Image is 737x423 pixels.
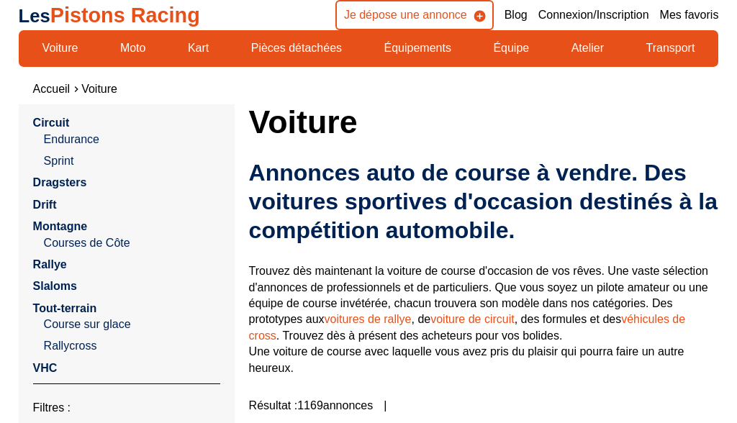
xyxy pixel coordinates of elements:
a: VHC [33,362,58,374]
a: véhicules de cross [249,313,686,341]
a: Rallycross [44,338,220,354]
a: Voiture [33,36,88,60]
a: Sprint [44,153,220,169]
a: Course sur glace [44,317,220,332]
a: Rallye [33,258,67,270]
a: Montagne [33,220,88,232]
a: Circuit [33,117,70,129]
a: Drift [33,199,57,211]
a: Équipements [375,36,461,60]
a: Moto [111,36,155,60]
a: Dragsters [33,176,87,188]
h1: Voiture [249,104,719,139]
a: Transport [637,36,705,60]
a: Tout-terrain [33,302,97,314]
a: Voiture [81,83,117,95]
a: Pièces détachées [242,36,351,60]
a: Kart [178,36,218,60]
a: Endurance [44,132,220,147]
span: Les [19,6,50,26]
a: Mes favoris [660,7,719,23]
a: LesPistons Racing [19,4,200,27]
a: Connexion/Inscription [538,7,649,23]
a: Équipe [484,36,538,60]
span: | [384,398,386,414]
h2: Annonces auto de course à vendre. Des voitures sportives d'occasion destinés à la compétition aut... [249,158,719,245]
a: Courses de Côte [44,235,220,251]
a: voitures de rallye [325,313,412,325]
a: Slaloms [33,280,77,292]
a: Accueil [33,83,71,95]
a: voiture de circuit [430,313,515,325]
p: Trouvez dès maintenant la voiture de course d'occasion de vos rêves. Une vaste sélection d'annonc... [249,263,719,376]
a: Atelier [562,36,613,60]
p: Filtres : [33,400,220,416]
span: Résultat : 1169 annonces [249,398,374,414]
a: Blog [505,7,528,23]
